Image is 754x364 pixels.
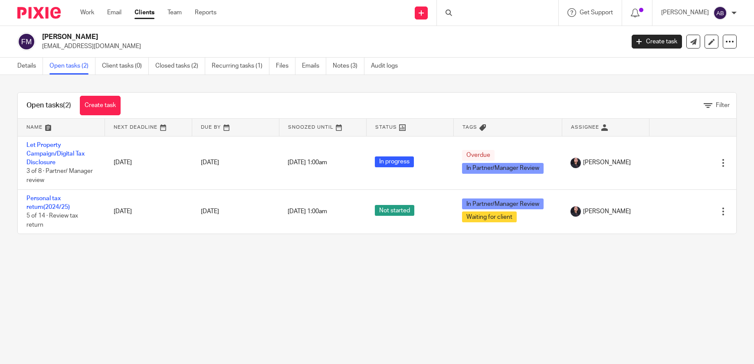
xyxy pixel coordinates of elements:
a: Personal tax return(2024/25) [26,195,70,210]
a: Emails [302,58,326,75]
span: Filter [716,102,730,108]
span: Not started [375,205,414,216]
td: [DATE] [105,136,192,189]
a: Open tasks (2) [49,58,95,75]
span: (2) [63,102,71,109]
span: [DATE] [201,159,219,166]
a: Closed tasks (2) [155,58,205,75]
span: Status [375,125,397,130]
span: [DATE] [201,208,219,214]
a: Email [107,8,121,17]
a: Recurring tasks (1) [212,58,269,75]
span: Snoozed Until [288,125,334,130]
h2: [PERSON_NAME] [42,32,503,42]
span: Overdue [462,150,495,161]
span: [PERSON_NAME] [583,207,631,216]
span: In Partner/Manager Review [462,163,544,174]
span: 3 of 8 · Partner/ Manager review [26,169,93,184]
a: Clients [134,8,154,17]
p: [PERSON_NAME] [661,8,709,17]
span: [DATE] 1:00am [288,208,327,214]
img: MicrosoftTeams-image.jfif [570,158,581,168]
span: In Partner/Manager Review [462,198,544,209]
span: [PERSON_NAME] [583,158,631,167]
span: Tags [462,125,477,130]
span: 5 of 14 · Review tax return [26,213,78,228]
span: Get Support [580,10,613,16]
a: Create task [632,35,682,49]
span: [DATE] 1:00am [288,160,327,166]
img: svg%3E [713,6,727,20]
img: MicrosoftTeams-image.jfif [570,206,581,217]
a: Create task [80,96,121,115]
a: Reports [195,8,216,17]
h1: Open tasks [26,101,71,110]
img: Pixie [17,7,61,19]
a: Client tasks (0) [102,58,149,75]
a: Audit logs [371,58,404,75]
p: [EMAIL_ADDRESS][DOMAIN_NAME] [42,42,619,51]
td: [DATE] [105,189,192,234]
img: svg%3E [17,32,36,51]
span: Waiting for client [462,211,517,222]
a: Team [167,8,182,17]
a: Notes (3) [333,58,364,75]
a: Files [276,58,295,75]
a: Details [17,58,43,75]
a: Work [80,8,94,17]
a: Let Property Campaign/Digital Tax Disclosure [26,142,85,166]
span: In progress [375,156,414,167]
